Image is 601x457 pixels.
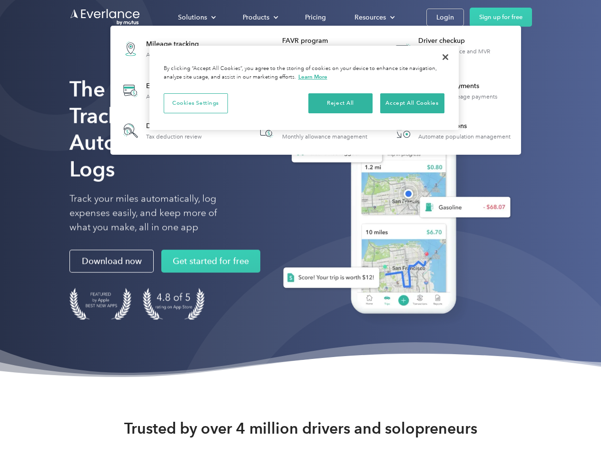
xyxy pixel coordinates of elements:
a: Pricing [296,9,335,26]
div: Automate population management [418,133,511,140]
a: FAVR programFixed & Variable Rate reimbursement design & management [251,31,380,66]
a: Driver checkupLicense, insurance and MVR verification [387,31,516,66]
div: Mileage tracking [146,40,208,49]
strong: Trusted by over 4 million drivers and solopreneurs [124,419,477,438]
button: Accept All Cookies [380,93,444,113]
p: Track your miles automatically, log expenses easily, and keep more of what you make, all in one app [69,192,239,235]
div: Pricing [305,11,326,23]
a: Accountable planMonthly allowance management [251,115,372,146]
button: Close [435,47,456,68]
div: Expense tracking [146,81,215,91]
a: Go to homepage [69,8,141,26]
div: Automatic transaction logs [146,93,215,100]
button: Cookies Settings [164,93,228,113]
img: Badge for Featured by Apple Best New Apps [69,288,131,320]
div: By clicking “Accept All Cookies”, you agree to the storing of cookies on your device to enhance s... [164,65,444,81]
a: Download now [69,250,154,273]
a: Get started for free [161,250,260,273]
a: Deduction finderTax deduction review [115,115,207,146]
div: Products [243,11,269,23]
div: Automatic mileage logs [146,51,208,58]
div: Products [233,9,286,26]
img: 4.9 out of 5 stars on the app store [143,288,205,320]
div: License, insurance and MVR verification [418,48,516,61]
a: Sign up for free [470,8,532,27]
button: Reject All [308,93,373,113]
div: Login [436,11,454,23]
a: Expense trackingAutomatic transaction logs [115,73,219,108]
div: Tax deduction review [146,133,202,140]
div: FAVR program [282,36,380,46]
a: More information about your privacy, opens in a new tab [298,73,327,80]
div: Driver checkup [418,36,516,46]
div: Deduction finder [146,121,202,131]
div: Cookie banner [149,46,459,130]
nav: Products [110,26,521,155]
a: Mileage trackingAutomatic mileage logs [115,31,213,66]
div: HR Integrations [418,121,511,131]
a: HR IntegrationsAutomate population management [387,115,515,146]
div: Resources [345,9,403,26]
div: Solutions [168,9,224,26]
div: Monthly allowance management [282,133,367,140]
img: Everlance, mileage tracker app, expense tracking app [268,90,518,328]
div: Privacy [149,46,459,130]
a: Login [426,9,464,26]
div: Resources [355,11,386,23]
div: Solutions [178,11,207,23]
